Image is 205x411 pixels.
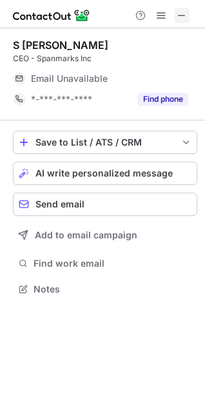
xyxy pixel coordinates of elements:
[13,39,108,52] div: S [PERSON_NAME]
[34,283,192,295] span: Notes
[13,254,197,272] button: Find work email
[35,168,173,178] span: AI write personalized message
[34,258,192,269] span: Find work email
[31,73,108,84] span: Email Unavailable
[137,93,188,106] button: Reveal Button
[13,162,197,185] button: AI write personalized message
[35,137,175,148] div: Save to List / ATS / CRM
[35,199,84,209] span: Send email
[13,53,197,64] div: CEO - Spanmarks Inc
[13,8,90,23] img: ContactOut v5.3.10
[13,131,197,154] button: save-profile-one-click
[13,193,197,216] button: Send email
[13,280,197,298] button: Notes
[35,230,137,240] span: Add to email campaign
[13,224,197,247] button: Add to email campaign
